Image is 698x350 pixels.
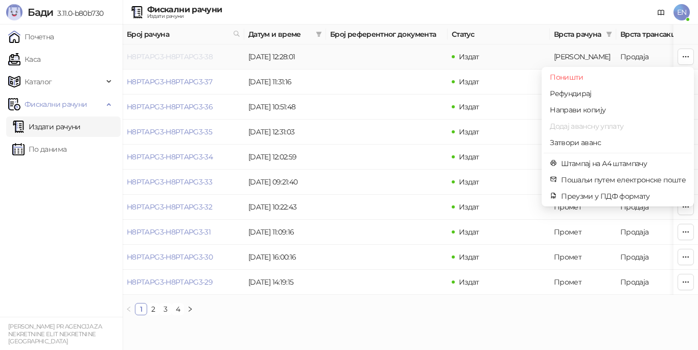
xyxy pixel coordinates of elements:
span: Број рачуна [127,29,229,40]
span: Рефундирај [550,88,686,99]
span: filter [316,31,322,37]
td: H8PTAPG3-H8PTAPG3-29 [123,270,244,295]
a: H8PTAPG3-H8PTAPG3-34 [127,152,213,161]
li: Претходна страна [123,303,135,315]
span: left [126,306,132,312]
span: Издат [459,102,479,111]
td: H8PTAPG3-H8PTAPG3-38 [123,44,244,69]
span: Издат [459,127,479,136]
a: H8PTAPG3-H8PTAPG3-38 [127,52,213,61]
span: Издат [459,77,479,86]
div: Фискални рачуни [147,6,222,14]
span: Датум и време [248,29,312,40]
a: H8PTAPG3-H8PTAPG3-36 [127,102,213,111]
li: Следећа страна [184,303,196,315]
span: Издат [459,177,479,186]
td: H8PTAPG3-H8PTAPG3-37 [123,69,244,95]
a: Издати рачуни [12,116,81,137]
li: 1 [135,303,147,315]
a: 2 [148,304,159,315]
li: 3 [159,303,172,315]
td: [DATE] 16:00:16 [244,245,326,270]
span: EN [673,4,690,20]
span: Направи копију [550,104,686,115]
td: H8PTAPG3-H8PTAPG3-34 [123,145,244,170]
td: [DATE] 09:21:40 [244,170,326,195]
a: H8PTAPG3-H8PTAPG3-32 [127,202,212,212]
span: filter [314,27,324,42]
td: H8PTAPG3-H8PTAPG3-36 [123,95,244,120]
td: [DATE] 12:31:03 [244,120,326,145]
a: Почетна [8,27,54,47]
span: Бади [28,6,53,18]
a: 4 [172,304,183,315]
td: H8PTAPG3-H8PTAPG3-32 [123,195,244,220]
span: Издат [459,227,479,237]
a: Документација [653,4,669,20]
td: H8PTAPG3-H8PTAPG3-30 [123,245,244,270]
button: right [184,303,196,315]
span: Поништи [550,72,686,83]
span: Издат [459,52,479,61]
td: Промет [550,220,616,245]
td: [DATE] 12:02:59 [244,145,326,170]
small: [PERSON_NAME] PR AGENCIJA ZA NEKRETNINE ELIT NEKRETNINE [GEOGRAPHIC_DATA] [8,323,102,345]
th: Статус [448,25,550,44]
span: filter [604,27,614,42]
td: Аванс [550,44,616,69]
th: Број рачуна [123,25,244,44]
li: 2 [147,303,159,315]
a: H8PTAPG3-H8PTAPG3-33 [127,177,212,186]
a: H8PTAPG3-H8PTAPG3-29 [127,277,213,287]
td: [DATE] 12:28:01 [244,44,326,69]
span: right [187,306,193,312]
button: left [123,303,135,315]
th: Врста рачуна [550,25,616,44]
a: H8PTAPG3-H8PTAPG3-35 [127,127,212,136]
td: H8PTAPG3-H8PTAPG3-31 [123,220,244,245]
span: Каталог [25,72,52,92]
td: [DATE] 11:31:16 [244,69,326,95]
span: Додај авансну уплату [550,121,686,132]
td: H8PTAPG3-H8PTAPG3-35 [123,120,244,145]
a: 3 [160,304,171,315]
span: Затвори аванс [550,137,686,148]
a: 1 [135,304,147,315]
a: H8PTAPG3-H8PTAPG3-37 [127,77,212,86]
span: Издат [459,202,479,212]
td: Промет [550,195,616,220]
span: Штампај на А4 штампачу [561,158,686,169]
span: Издат [459,252,479,262]
a: По данима [12,139,66,159]
span: Издат [459,152,479,161]
span: Издат [459,277,479,287]
th: Број референтног документа [326,25,448,44]
a: Каса [8,49,40,69]
a: H8PTAPG3-H8PTAPG3-31 [127,227,211,237]
li: Није могуће додати авансну уплату јер је укупан износ већ уплаћен [544,118,692,134]
span: Преузми у ПДФ формату [561,191,686,202]
div: Издати рачуни [147,14,222,19]
span: filter [606,31,612,37]
a: H8PTAPG3-H8PTAPG3-30 [127,252,213,262]
td: [DATE] 11:09:16 [244,220,326,245]
span: Врста рачуна [554,29,602,40]
span: Врста трансакције [620,29,689,40]
td: [DATE] 14:19:15 [244,270,326,295]
td: H8PTAPG3-H8PTAPG3-33 [123,170,244,195]
img: Logo [6,4,22,20]
li: 4 [172,303,184,315]
td: [DATE] 10:22:43 [244,195,326,220]
span: 3.11.0-b80b730 [53,9,103,18]
td: Промет [550,245,616,270]
span: Фискални рачуни [25,94,87,114]
span: Пошаљи путем електронске поште [561,174,686,185]
td: [DATE] 10:51:48 [244,95,326,120]
td: Промет [550,270,616,295]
